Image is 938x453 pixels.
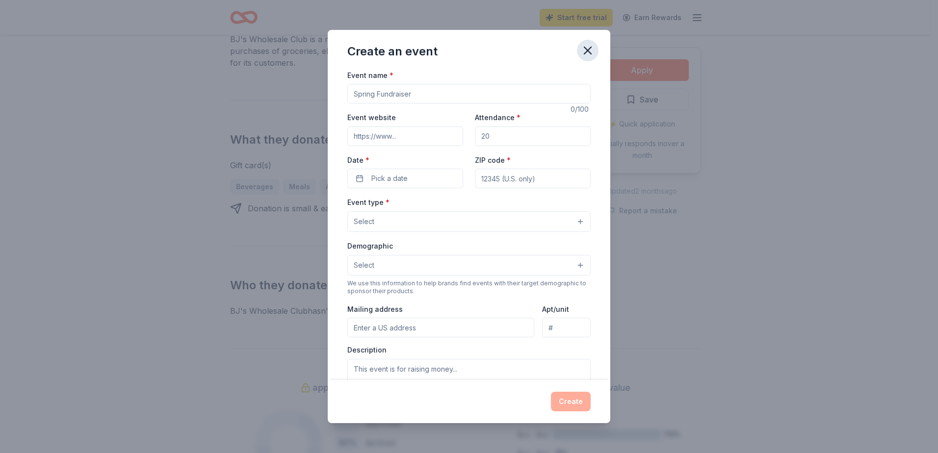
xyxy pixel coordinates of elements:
div: 0 /100 [571,103,591,115]
label: Event name [347,71,393,80]
label: Event type [347,198,390,207]
button: Pick a date [347,169,463,188]
label: Date [347,155,463,165]
button: Select [347,211,591,232]
label: Demographic [347,241,393,251]
button: Select [347,255,591,276]
input: https://www... [347,126,463,146]
label: Description [347,345,387,355]
div: We use this information to help brands find events with their target demographic to sponsor their... [347,279,591,295]
input: 20 [475,126,591,146]
label: Apt/unit [542,304,569,314]
input: # [542,318,591,337]
label: ZIP code [475,155,511,165]
input: Enter a US address [347,318,534,337]
span: Select [354,259,374,271]
label: Event website [347,113,396,123]
label: Attendance [475,113,521,123]
input: Spring Fundraiser [347,84,591,103]
input: 12345 (U.S. only) [475,169,591,188]
label: Mailing address [347,304,403,314]
div: Create an event [347,44,438,59]
span: Select [354,216,374,227]
span: Pick a date [371,173,408,184]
